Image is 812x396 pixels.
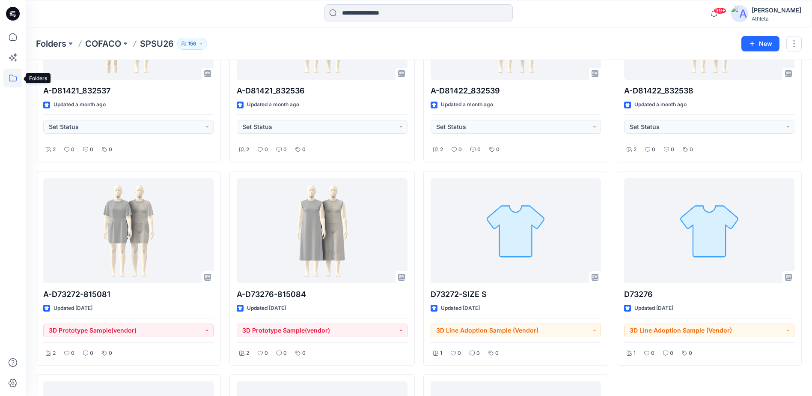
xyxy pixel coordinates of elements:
[714,7,726,14] span: 99+
[90,349,93,358] p: 0
[54,304,92,313] p: Updated [DATE]
[731,5,748,22] img: avatar
[237,288,407,300] p: A-D73276-815084
[247,304,286,313] p: Updated [DATE]
[71,349,74,358] p: 0
[634,349,636,358] p: 1
[237,178,407,283] a: A-D73276-815084
[54,100,106,109] p: Updated a month ago
[624,288,794,300] p: D73276
[246,349,249,358] p: 2
[283,145,287,154] p: 0
[53,349,56,358] p: 2
[741,36,779,51] button: New
[85,38,121,50] a: COFACO
[431,288,601,300] p: D73272-SIZE S
[247,100,299,109] p: Updated a month ago
[458,145,462,154] p: 0
[440,145,443,154] p: 2
[237,85,407,97] p: A-D81421_832536
[71,145,74,154] p: 0
[283,349,287,358] p: 0
[652,145,655,154] p: 0
[109,349,112,358] p: 0
[651,349,654,358] p: 0
[440,349,442,358] p: 1
[495,349,499,358] p: 0
[302,145,306,154] p: 0
[477,145,481,154] p: 0
[265,145,268,154] p: 0
[752,5,801,15] div: [PERSON_NAME]
[140,38,174,50] p: SPSU26
[690,145,693,154] p: 0
[43,288,214,300] p: A-D73272-815081
[53,145,56,154] p: 2
[458,349,461,358] p: 0
[634,304,673,313] p: Updated [DATE]
[302,349,306,358] p: 0
[624,178,794,283] a: D73276
[431,178,601,283] a: D73272-SIZE S
[634,100,687,109] p: Updated a month ago
[441,100,493,109] p: Updated a month ago
[624,85,794,97] p: A-D81422_832538
[752,15,801,22] div: Athleta
[634,145,637,154] p: 2
[43,85,214,97] p: A-D81421_832537
[36,38,66,50] a: Folders
[670,349,673,358] p: 0
[177,38,207,50] button: 156
[265,349,268,358] p: 0
[90,145,93,154] p: 0
[188,39,196,48] p: 156
[43,178,214,283] a: A-D73272-815081
[496,145,500,154] p: 0
[109,145,112,154] p: 0
[441,304,480,313] p: Updated [DATE]
[689,349,692,358] p: 0
[476,349,480,358] p: 0
[246,145,249,154] p: 2
[431,85,601,97] p: A-D81422_832539
[671,145,674,154] p: 0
